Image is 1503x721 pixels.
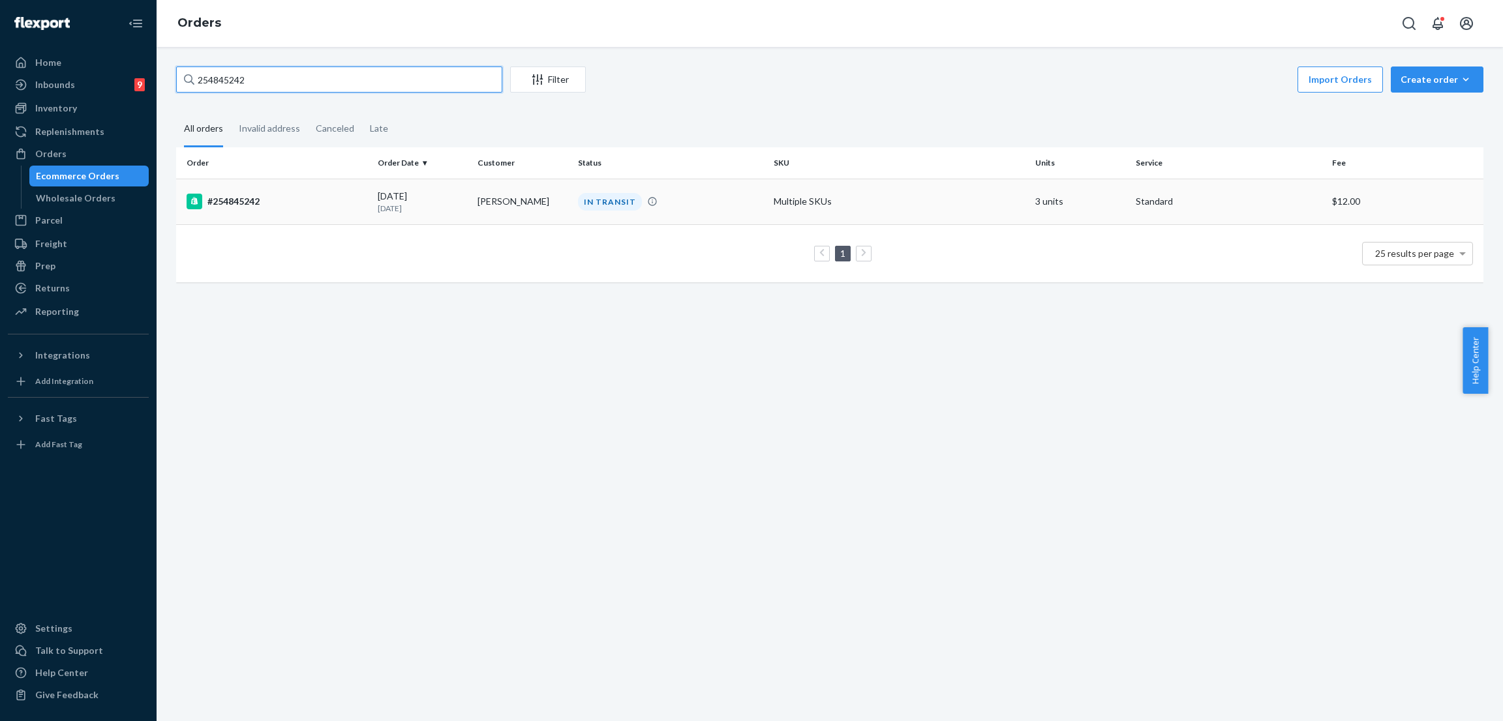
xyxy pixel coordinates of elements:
div: Wholesale Orders [36,192,115,205]
div: Settings [35,622,72,635]
div: Freight [35,237,67,250]
img: Flexport logo [14,17,70,30]
button: Give Feedback [8,684,149,705]
th: Order [176,147,372,179]
div: Create order [1401,73,1474,86]
a: Wholesale Orders [29,188,149,209]
a: Freight [8,233,149,254]
div: Replenishments [35,125,104,138]
button: Create order [1391,66,1483,93]
button: Integrations [8,345,149,366]
div: Late [370,111,388,145]
a: Talk to Support [8,640,149,661]
div: Talk to Support [35,644,103,657]
a: Orders [8,143,149,164]
th: Units [1030,147,1131,179]
a: Add Integration [8,371,149,392]
a: Inventory [8,98,149,119]
div: IN TRANSIT [578,193,642,211]
a: Home [8,52,149,73]
p: Standard [1136,195,1322,208]
div: Fast Tags [35,412,77,425]
div: Invalid address [239,111,300,145]
div: Inbounds [35,78,75,91]
th: Status [573,147,769,179]
a: Reporting [8,301,149,322]
a: Add Fast Tag [8,434,149,455]
a: Settings [8,618,149,639]
button: Fast Tags [8,408,149,429]
div: Home [35,56,61,69]
th: SKU [768,147,1030,179]
div: Ecommerce Orders [36,169,119,183]
div: Inventory [35,102,77,115]
a: Parcel [8,210,149,231]
div: Parcel [35,214,63,227]
div: Prep [35,259,55,272]
a: Inbounds9 [8,74,149,95]
div: Orders [35,147,67,160]
button: Import Orders [1298,66,1383,93]
td: [PERSON_NAME] [472,179,573,224]
div: All orders [184,111,223,147]
div: Help Center [35,666,88,679]
button: Close Navigation [123,10,149,37]
div: Add Fast Tag [35,439,82,450]
a: Help Center [8,662,149,683]
div: #254845242 [187,194,367,209]
th: Order Date [372,147,473,179]
button: Open account menu [1453,10,1480,37]
th: Service [1131,147,1327,179]
div: Returns [35,282,70,295]
div: 9 [134,78,145,91]
div: [DATE] [378,190,468,214]
ol: breadcrumbs [167,5,232,42]
div: Reporting [35,305,79,318]
a: Returns [8,278,149,299]
div: Filter [511,73,585,86]
button: Open notifications [1425,10,1451,37]
a: Page 1 is your current page [838,248,848,259]
button: Filter [510,66,586,93]
a: Ecommerce Orders [29,166,149,186]
a: Orders [177,16,221,30]
button: Open Search Box [1396,10,1422,37]
p: [DATE] [378,203,468,214]
div: Canceled [316,111,354,145]
button: Help Center [1463,327,1488,394]
a: Prep [8,256,149,276]
div: Integrations [35,349,90,362]
div: Add Integration [35,375,93,387]
th: Fee [1327,147,1483,179]
td: $12.00 [1327,179,1483,224]
input: Search orders [176,66,502,93]
div: Give Feedback [35,688,99,701]
td: 3 units [1030,179,1131,224]
div: Customer [478,157,568,168]
td: Multiple SKUs [768,179,1030,224]
a: Replenishments [8,121,149,142]
span: 25 results per page [1375,248,1454,259]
